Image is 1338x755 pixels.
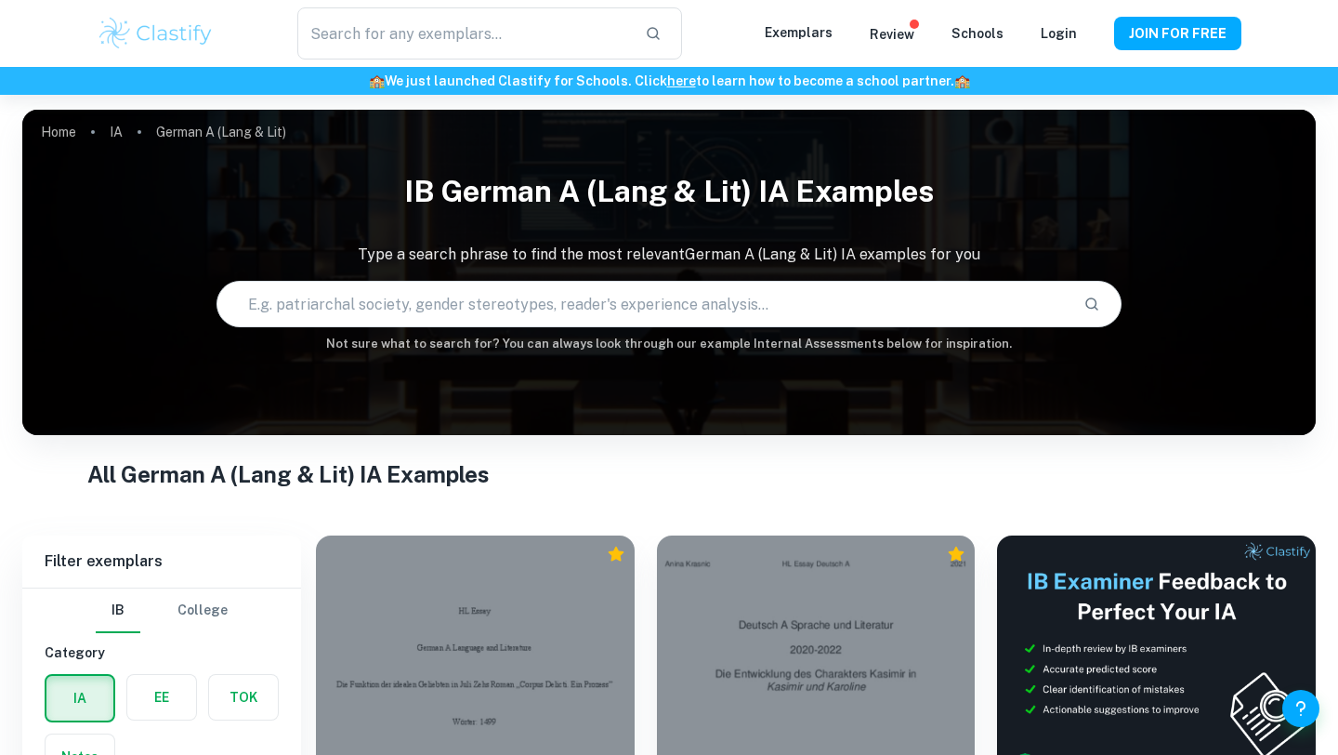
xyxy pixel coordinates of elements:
[1076,288,1108,320] button: Search
[97,15,215,52] img: Clastify logo
[870,24,914,45] p: Review
[96,589,140,633] button: IB
[947,545,965,563] div: Premium
[951,26,1003,41] a: Schools
[1114,17,1241,50] button: JOIN FOR FREE
[96,589,228,633] div: Filter type choice
[177,589,228,633] button: College
[209,675,278,720] button: TOK
[667,73,696,88] a: here
[765,22,833,43] p: Exemplars
[87,457,1252,491] h1: All German A (Lang & Lit) IA Examples
[297,7,630,60] input: Search for any exemplars...
[46,676,113,721] button: IA
[4,71,1334,91] h6: We just launched Clastify for Schools. Click to learn how to become a school partner.
[22,335,1316,353] h6: Not sure what to search for? You can always look through our example Internal Assessments below f...
[22,536,301,588] h6: Filter exemplars
[217,278,1069,330] input: E.g. patriarchal society, gender stereotypes, reader's experience analysis...
[1282,690,1319,727] button: Help and Feedback
[41,119,76,145] a: Home
[22,244,1316,266] p: Type a search phrase to find the most relevant German A (Lang & Lit) IA examples for you
[127,675,196,720] button: EE
[954,73,970,88] span: 🏫
[1041,26,1077,41] a: Login
[45,642,279,663] h6: Category
[369,73,385,88] span: 🏫
[607,545,625,563] div: Premium
[110,119,123,145] a: IA
[22,162,1316,221] h1: IB German A (Lang & Lit) IA examples
[156,122,286,142] p: German A (Lang & Lit)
